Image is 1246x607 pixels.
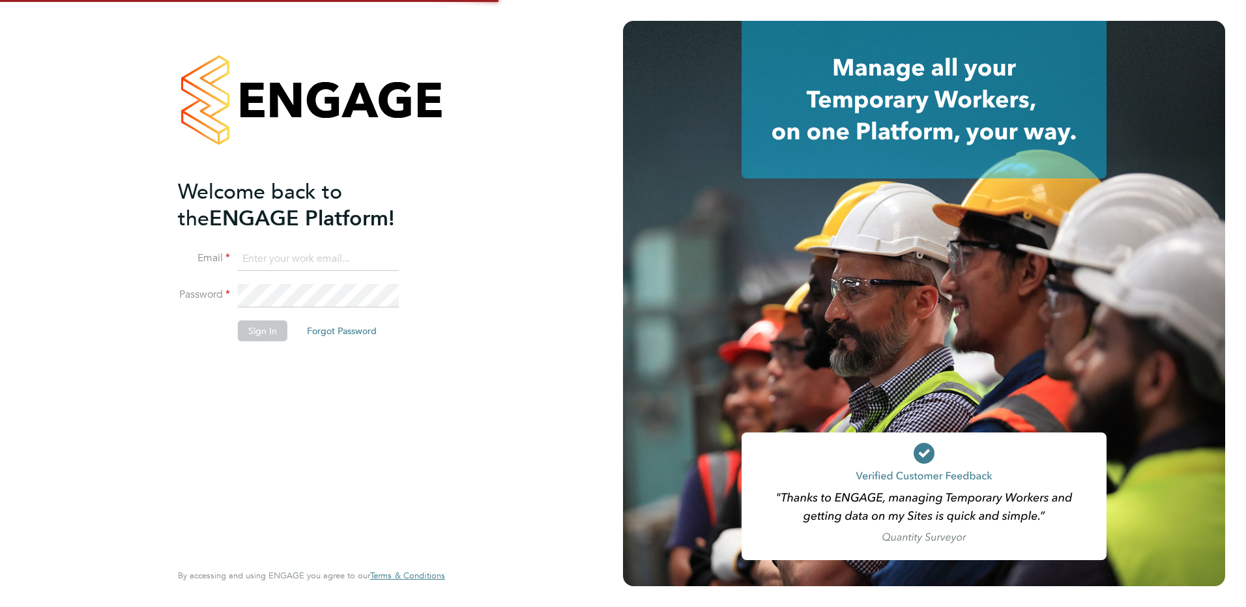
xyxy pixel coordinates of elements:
[178,570,445,581] span: By accessing and using ENGAGE you agree to our
[238,320,287,341] button: Sign In
[370,571,445,581] a: Terms & Conditions
[238,247,399,271] input: Enter your work email...
[178,179,342,231] span: Welcome back to the
[178,178,432,232] h2: ENGAGE Platform!
[297,320,387,341] button: Forgot Password
[370,570,445,581] span: Terms & Conditions
[178,251,230,265] label: Email
[178,288,230,302] label: Password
